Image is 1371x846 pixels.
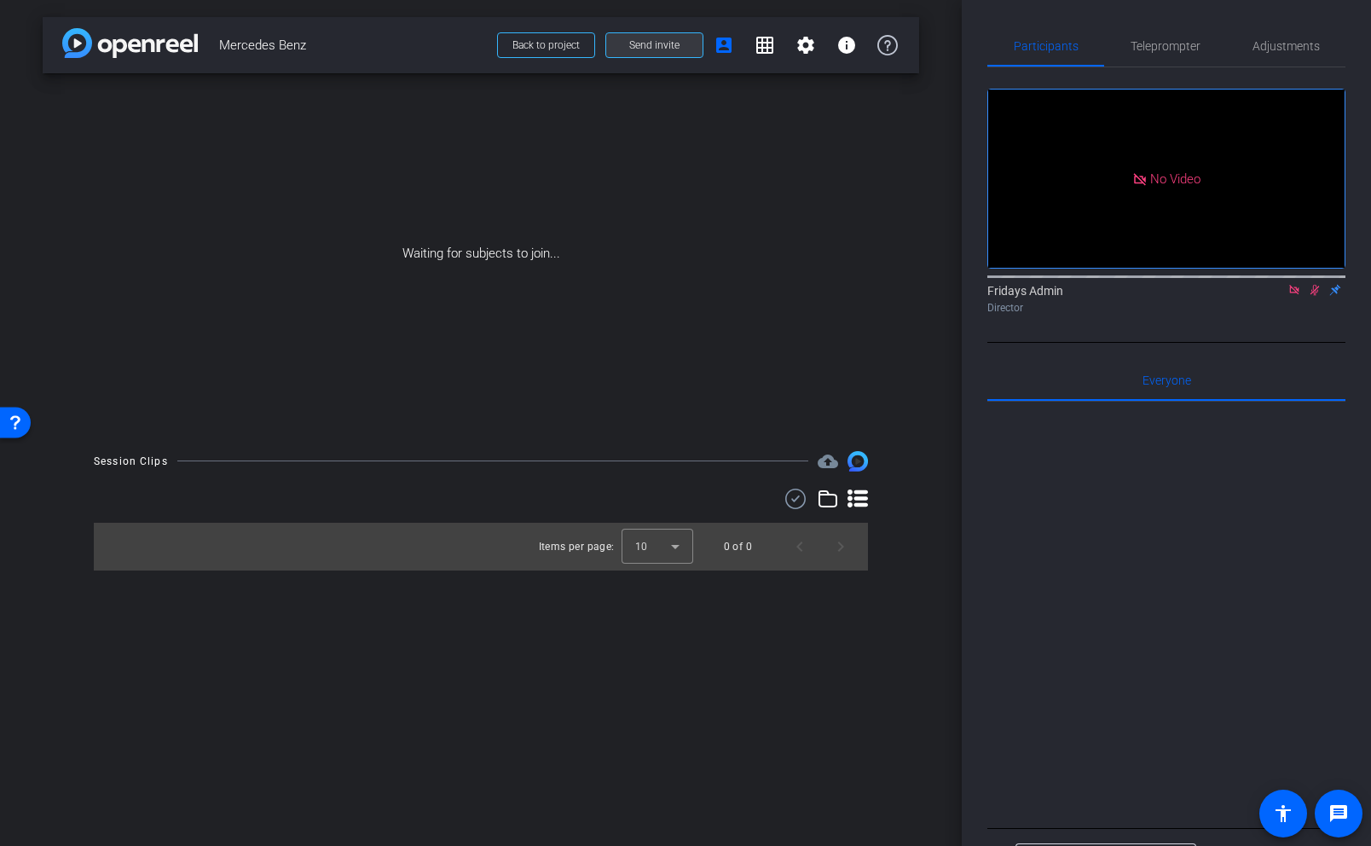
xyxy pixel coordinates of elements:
[1131,40,1200,52] span: Teleprompter
[62,28,198,58] img: app-logo
[987,300,1345,316] div: Director
[1273,803,1293,824] mat-icon: accessibility
[1150,171,1200,186] span: No Video
[755,35,775,55] mat-icon: grid_on
[987,282,1345,316] div: Fridays Admin
[795,35,816,55] mat-icon: settings
[1142,374,1191,386] span: Everyone
[1014,40,1079,52] span: Participants
[818,451,838,472] span: Destinations for your clips
[497,32,595,58] button: Back to project
[539,538,615,555] div: Items per page:
[820,526,861,567] button: Next page
[779,526,820,567] button: Previous page
[1328,803,1349,824] mat-icon: message
[714,35,734,55] mat-icon: account_box
[43,73,919,434] div: Waiting for subjects to join...
[818,451,838,472] mat-icon: cloud_upload
[629,38,680,52] span: Send invite
[512,39,580,51] span: Back to project
[219,28,487,62] span: Mercedes Benz
[605,32,703,58] button: Send invite
[94,453,168,470] div: Session Clips
[1252,40,1320,52] span: Adjustments
[836,35,857,55] mat-icon: info
[724,538,752,555] div: 0 of 0
[847,451,868,472] img: Session clips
